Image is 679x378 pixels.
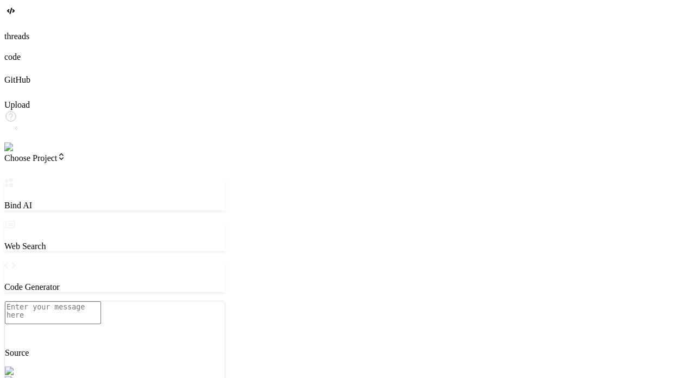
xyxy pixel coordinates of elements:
[4,75,30,84] label: GitHub
[4,282,225,292] p: Code Generator
[4,142,34,152] img: signin
[4,201,225,210] p: Bind AI
[4,32,29,41] label: threads
[5,367,57,376] img: Pick Models
[4,241,225,251] p: Web Search
[4,100,30,109] label: Upload
[4,153,66,163] span: Choose Project
[5,348,225,358] p: Source
[4,52,21,61] label: code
